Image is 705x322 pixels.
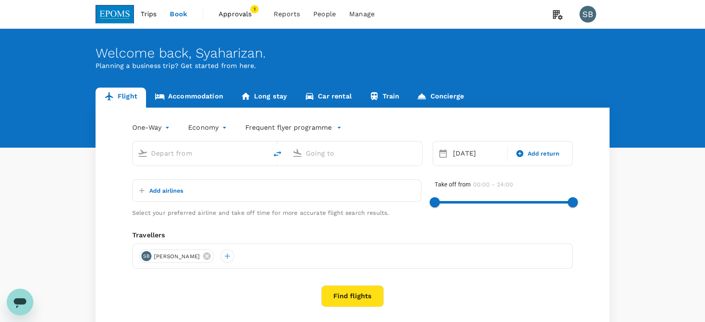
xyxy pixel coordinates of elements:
p: Planning a business trip? Get started from here. [96,61,609,71]
span: Book [170,9,187,19]
span: Add return [527,149,559,158]
div: Travellers [132,230,573,240]
span: People [313,9,336,19]
button: Add airlines [136,183,183,198]
span: Trips [141,9,157,19]
input: Going to [306,147,405,160]
div: SB[PERSON_NAME] [139,249,214,263]
p: Select your preferred airline and take off time for more accurate flight search results. [132,209,421,217]
span: Manage [349,9,375,19]
div: [DATE] [450,145,506,162]
div: SB [579,6,596,23]
span: Take off from [435,181,471,188]
button: Frequent flyer programme [245,123,342,133]
span: [PERSON_NAME] [149,252,205,261]
a: Train [360,88,408,108]
iframe: Button to launch messaging window [7,289,33,315]
span: 1 [250,5,259,13]
button: delete [267,144,287,164]
div: Economy [188,121,229,134]
div: One-Way [132,121,171,134]
button: Open [416,152,418,154]
a: Car rental [296,88,360,108]
button: Find flights [321,285,384,307]
p: Add airlines [149,186,183,195]
div: SB [141,251,151,261]
p: Frequent flyer programme [245,123,332,133]
span: 00:00 - 24:00 [473,181,513,188]
a: Concierge [408,88,472,108]
button: Open [262,152,263,154]
a: Long stay [232,88,296,108]
a: Flight [96,88,146,108]
span: Reports [274,9,300,19]
img: EPOMS SDN BHD [96,5,134,23]
input: Depart from [151,147,250,160]
div: Welcome back , Syaharizan . [96,45,609,61]
a: Accommodation [146,88,232,108]
span: Approvals [219,9,260,19]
